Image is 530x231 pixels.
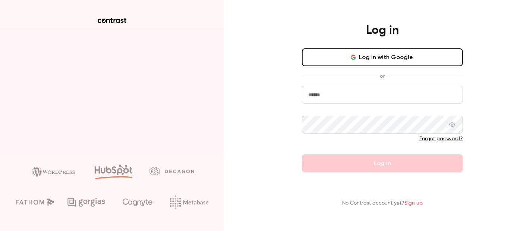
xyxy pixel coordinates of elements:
[404,200,423,206] a: Sign up
[342,199,423,207] p: No Contrast account yet?
[419,136,463,141] a: Forgot password?
[302,48,463,66] button: Log in with Google
[149,167,194,175] img: decagon
[366,23,399,38] h4: Log in
[376,72,389,80] span: or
